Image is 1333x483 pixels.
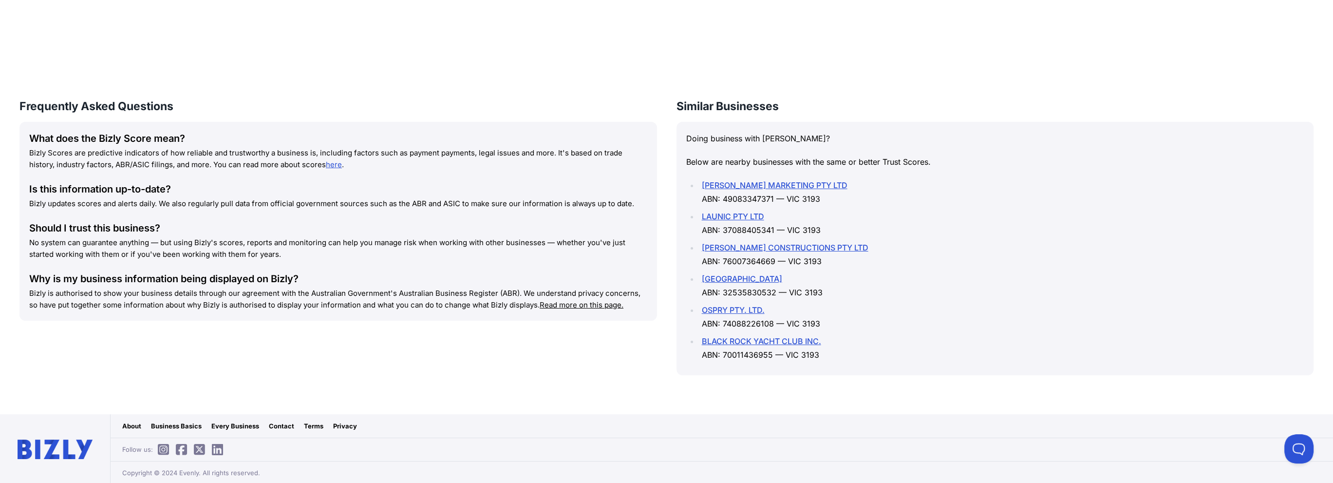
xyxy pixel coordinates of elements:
a: OSPRY PTY. LTD. [702,305,765,315]
p: Bizly is authorised to show your business details through our agreement with the Australian Gover... [29,288,647,311]
div: Why is my business information being displayed on Bizly? [29,272,647,286]
p: Doing business with [PERSON_NAME]? [686,132,1304,145]
a: here [326,160,342,169]
div: What does the Bizly Score mean? [29,132,647,145]
a: Terms [304,421,323,431]
span: Copyright © 2024 Evenly. All rights reserved. [122,468,260,478]
a: About [122,421,141,431]
a: LAUNIC PTY LTD [702,212,764,221]
a: Business Basics [151,421,202,431]
h3: Frequently Asked Questions [19,98,657,114]
li: ABN: 32535830532 — VIC 3193 [699,272,1304,299]
div: Should I trust this business? [29,221,647,235]
li: ABN: 70011436955 — VIC 3193 [699,334,1304,362]
a: Privacy [333,421,357,431]
li: ABN: 37088405341 — VIC 3193 [699,210,1304,237]
p: Bizly updates scores and alerts daily. We also regularly pull data from official government sourc... [29,198,647,210]
li: ABN: 74088226108 — VIC 3193 [699,303,1304,330]
span: Follow us: [122,444,228,454]
p: Below are nearby businesses with the same or better Trust Scores. [686,155,1304,169]
a: [PERSON_NAME] MARKETING PTY LTD [702,180,847,190]
a: Contact [269,421,294,431]
h3: Similar Businesses [676,98,1314,114]
a: [GEOGRAPHIC_DATA] [702,274,782,284]
a: Every Business [211,421,259,431]
li: ABN: 76007364669 — VIC 3193 [699,241,1304,268]
p: No system can guarantee anything — but using Bizly's scores, reports and monitoring can help you ... [29,237,647,260]
div: Is this information up-to-date? [29,182,647,196]
a: BLACK ROCK YACHT CLUB INC. [702,336,821,346]
p: Bizly Scores are predictive indicators of how reliable and trustworthy a business is, including f... [29,147,647,171]
a: Read more on this page. [540,300,623,309]
li: ABN: 49083347371 — VIC 3193 [699,178,1304,206]
a: [PERSON_NAME] CONSTRUCTIONS PTY LTD [702,243,868,252]
iframe: Toggle Customer Support [1284,434,1314,464]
